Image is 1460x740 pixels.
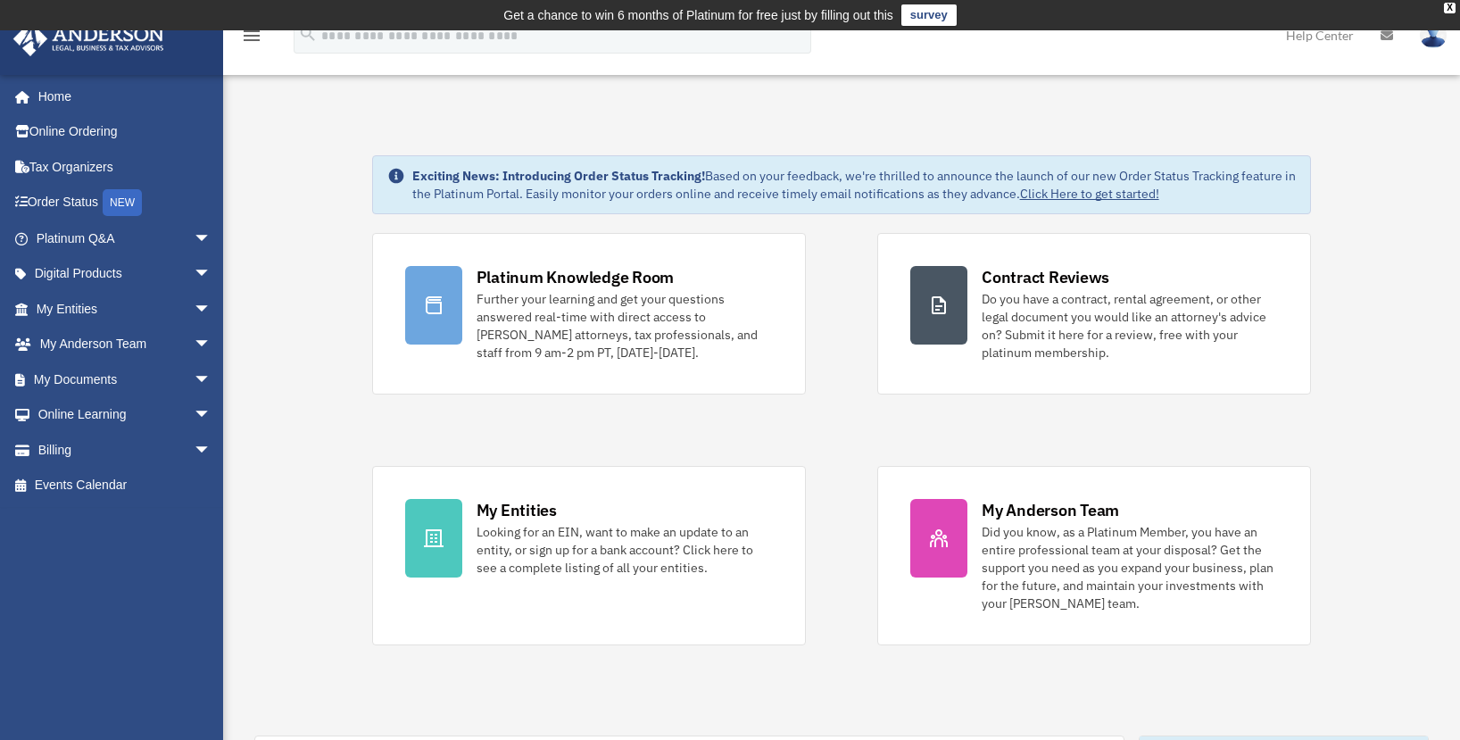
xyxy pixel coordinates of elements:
[503,4,893,26] div: Get a chance to win 6 months of Platinum for free just by filling out this
[12,327,238,362] a: My Anderson Teamarrow_drop_down
[241,25,262,46] i: menu
[194,397,229,434] span: arrow_drop_down
[12,397,238,433] a: Online Learningarrow_drop_down
[12,468,238,503] a: Events Calendar
[194,327,229,363] span: arrow_drop_down
[901,4,957,26] a: survey
[982,499,1119,521] div: My Anderson Team
[1020,186,1159,202] a: Click Here to get started!
[982,290,1278,362] div: Do you have a contract, rental agreement, or other legal document you would like an attorney's ad...
[12,291,238,327] a: My Entitiesarrow_drop_down
[194,256,229,293] span: arrow_drop_down
[372,466,806,645] a: My Entities Looking for an EIN, want to make an update to an entity, or sign up for a bank accoun...
[982,266,1109,288] div: Contract Reviews
[877,466,1311,645] a: My Anderson Team Did you know, as a Platinum Member, you have an entire professional team at your...
[194,362,229,398] span: arrow_drop_down
[477,266,675,288] div: Platinum Knowledge Room
[372,233,806,395] a: Platinum Knowledge Room Further your learning and get your questions answered real-time with dire...
[241,31,262,46] a: menu
[12,256,238,292] a: Digital Productsarrow_drop_down
[8,21,170,56] img: Anderson Advisors Platinum Portal
[194,220,229,257] span: arrow_drop_down
[477,499,557,521] div: My Entities
[1420,22,1447,48] img: User Pic
[12,149,238,185] a: Tax Organizers
[477,290,773,362] div: Further your learning and get your questions answered real-time with direct access to [PERSON_NAM...
[477,523,773,577] div: Looking for an EIN, want to make an update to an entity, or sign up for a bank account? Click her...
[1444,3,1456,13] div: close
[194,432,229,469] span: arrow_drop_down
[12,432,238,468] a: Billingarrow_drop_down
[194,291,229,328] span: arrow_drop_down
[982,523,1278,612] div: Did you know, as a Platinum Member, you have an entire professional team at your disposal? Get th...
[298,24,318,44] i: search
[877,233,1311,395] a: Contract Reviews Do you have a contract, rental agreement, or other legal document you would like...
[412,167,1297,203] div: Based on your feedback, we're thrilled to announce the launch of our new Order Status Tracking fe...
[12,114,238,150] a: Online Ordering
[12,220,238,256] a: Platinum Q&Aarrow_drop_down
[12,185,238,221] a: Order StatusNEW
[412,168,705,184] strong: Exciting News: Introducing Order Status Tracking!
[12,79,229,114] a: Home
[103,189,142,216] div: NEW
[12,362,238,397] a: My Documentsarrow_drop_down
